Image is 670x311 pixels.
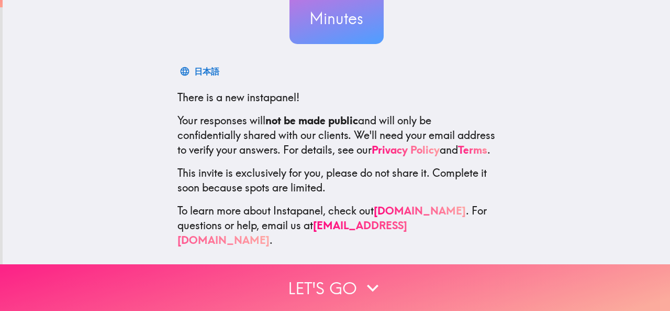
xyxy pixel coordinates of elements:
a: Terms [458,143,487,156]
p: Your responses will and will only be confidentially shared with our clients. We'll need your emai... [177,113,496,157]
a: [DOMAIN_NAME] [374,204,466,217]
button: 日本語 [177,61,224,82]
b: not be made public [265,114,358,127]
p: This invite is exclusively for you, please do not share it. Complete it soon because spots are li... [177,166,496,195]
span: There is a new instapanel! [177,91,299,104]
a: Privacy Policy [372,143,440,156]
div: 日本語 [194,64,219,79]
p: To learn more about Instapanel, check out . For questions or help, email us at . [177,203,496,248]
a: [EMAIL_ADDRESS][DOMAIN_NAME] [177,219,407,246]
h3: Minutes [289,7,384,29]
